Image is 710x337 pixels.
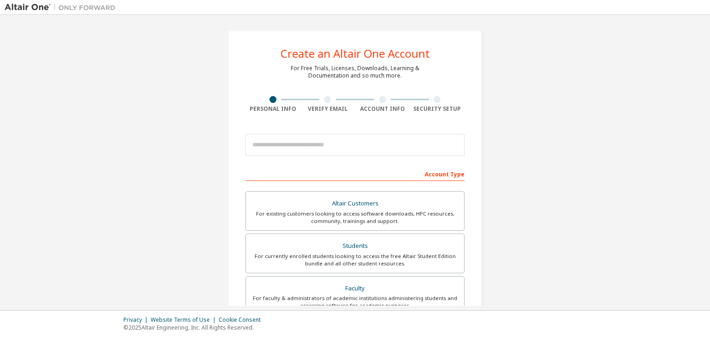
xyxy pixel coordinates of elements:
img: Altair One [5,3,120,12]
div: Website Terms of Use [151,316,219,324]
div: Faculty [251,282,459,295]
div: Privacy [123,316,151,324]
div: Verify Email [300,105,355,113]
div: For existing customers looking to access software downloads, HPC resources, community, trainings ... [251,210,459,225]
p: © 2025 Altair Engineering, Inc. All Rights Reserved. [123,324,266,331]
div: Security Setup [410,105,465,113]
div: Personal Info [245,105,300,113]
div: Cookie Consent [219,316,266,324]
div: Account Type [245,166,465,181]
div: Altair Customers [251,197,459,210]
div: For Free Trials, Licenses, Downloads, Learning & Documentation and so much more. [291,65,419,79]
div: Students [251,240,459,253]
div: Create an Altair One Account [281,48,430,59]
div: Account Info [355,105,410,113]
div: For faculty & administrators of academic institutions administering students and accessing softwa... [251,295,459,309]
div: For currently enrolled students looking to access the free Altair Student Edition bundle and all ... [251,253,459,267]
